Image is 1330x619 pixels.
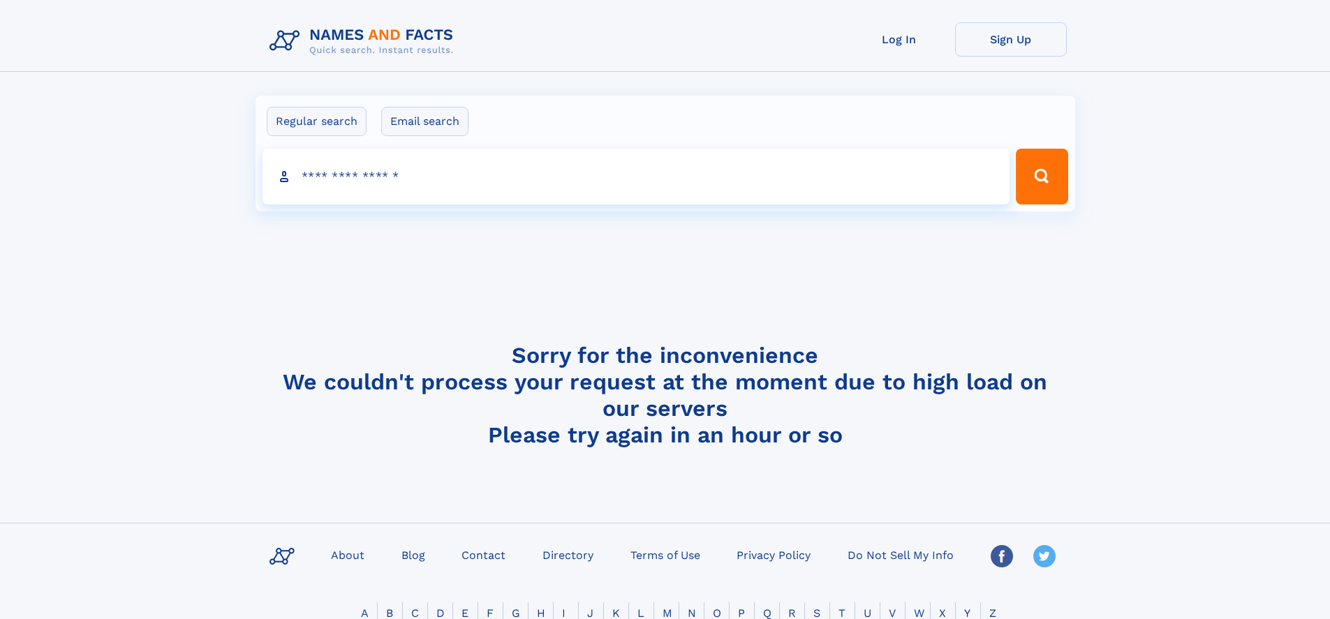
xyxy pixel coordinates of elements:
label: Regular search [267,107,367,136]
a: Do Not Sell My Info [842,544,959,565]
a: Log In [843,22,955,57]
img: Facebook [991,545,1013,567]
a: Sign Up [955,22,1067,57]
label: Email search [381,107,468,136]
a: About [325,544,370,565]
input: search input [263,149,1010,204]
img: Logo Names and Facts [264,22,465,60]
a: Terms of Use [625,544,706,565]
h4: Sorry for the inconvenience We couldn't process your request at the moment due to high load on ou... [264,342,1067,448]
a: Contact [456,544,511,565]
button: Search Button [1016,149,1067,204]
a: Blog [396,544,431,565]
a: Directory [537,544,599,565]
img: Twitter [1033,545,1056,567]
a: Privacy Policy [731,544,816,565]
